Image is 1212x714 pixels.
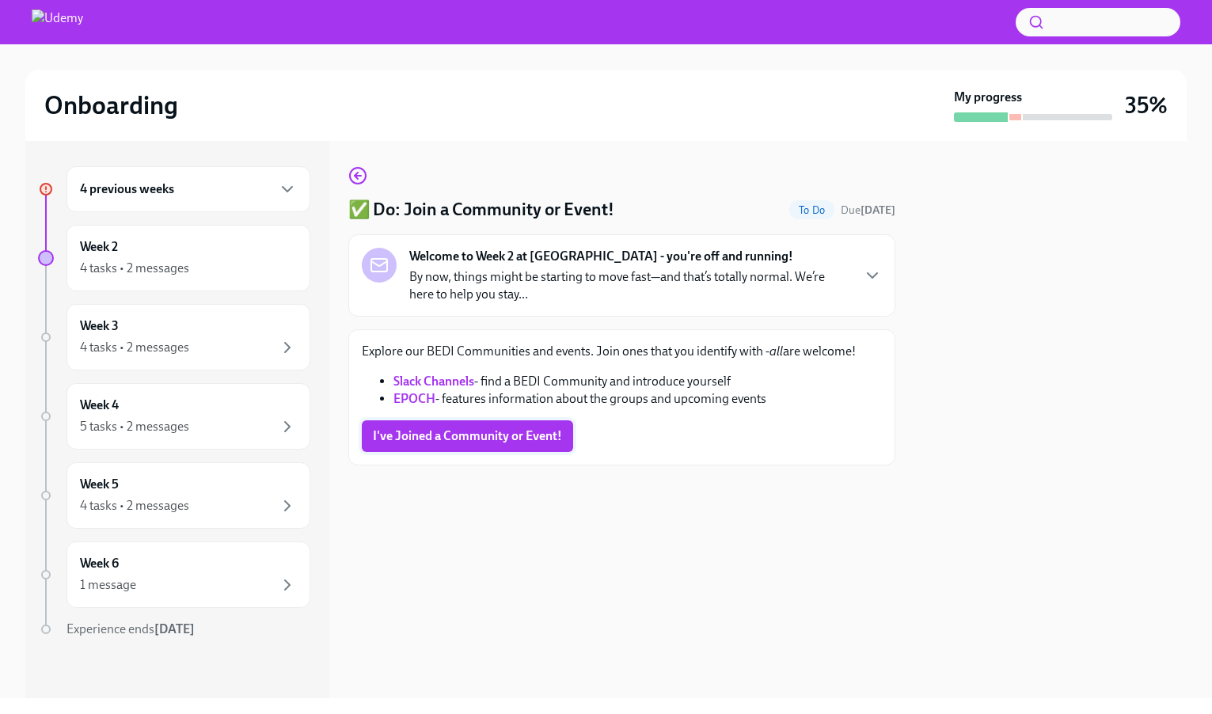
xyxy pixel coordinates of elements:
[44,89,178,121] h2: Onboarding
[80,317,119,335] h6: Week 3
[954,89,1022,106] strong: My progress
[348,198,614,222] h4: ✅ Do: Join a Community or Event!
[393,373,882,390] li: - find a BEDI Community and introduce yourself
[769,344,783,359] em: all
[38,541,310,608] a: Week 61 message
[393,391,435,406] a: EPOCH
[80,339,189,356] div: 4 tasks • 2 messages
[409,248,793,265] strong: Welcome to Week 2 at [GEOGRAPHIC_DATA] - you're off and running!
[80,180,174,198] h6: 4 previous weeks
[80,418,189,435] div: 5 tasks • 2 messages
[66,166,310,212] div: 4 previous weeks
[38,462,310,529] a: Week 54 tasks • 2 messages
[38,383,310,450] a: Week 45 tasks • 2 messages
[66,621,195,636] span: Experience ends
[38,304,310,370] a: Week 34 tasks • 2 messages
[38,225,310,291] a: Week 24 tasks • 2 messages
[409,268,850,303] p: By now, things might be starting to move fast—and that’s totally normal. We’re here to help you s...
[362,343,882,360] p: Explore our BEDI Communities and events. Join ones that you identify with - are welcome!
[1125,91,1168,120] h3: 35%
[373,428,562,444] span: I've Joined a Community or Event!
[861,203,895,217] strong: [DATE]
[362,420,573,452] button: I've Joined a Community or Event!
[80,497,189,515] div: 4 tasks • 2 messages
[32,9,83,35] img: Udemy
[154,621,195,636] strong: [DATE]
[80,238,118,256] h6: Week 2
[789,204,834,216] span: To Do
[393,390,882,408] li: - features information about the groups and upcoming events
[80,476,119,493] h6: Week 5
[841,203,895,217] span: Due
[80,397,119,414] h6: Week 4
[80,555,119,572] h6: Week 6
[393,374,474,389] a: Slack Channels
[80,260,189,277] div: 4 tasks • 2 messages
[80,576,136,594] div: 1 message
[841,203,895,218] span: September 6th, 2025 11:00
